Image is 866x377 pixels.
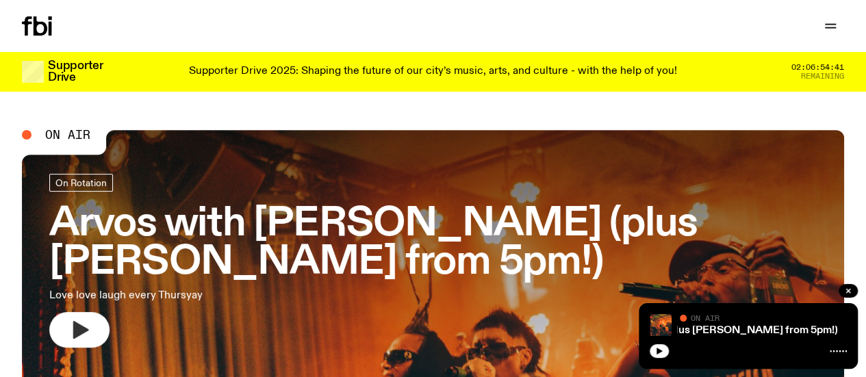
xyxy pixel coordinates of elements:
h3: Supporter Drive [48,60,103,83]
p: Supporter Drive 2025: Shaping the future of our city’s music, arts, and culture - with the help o... [189,66,677,78]
a: On Rotation [49,174,113,192]
p: Love love laugh every Thursyay [49,287,400,304]
span: 02:06:54:41 [791,64,844,71]
h3: Arvos with [PERSON_NAME] (plus [PERSON_NAME] from 5pm!) [49,205,817,282]
span: On Air [45,129,90,141]
a: Arvos with [PERSON_NAME] (plus [PERSON_NAME] from 5pm!)Love love laugh every Thursyay [49,174,817,348]
a: Arvos with [PERSON_NAME] (plus [PERSON_NAME] from 5pm!) [518,325,838,336]
span: On Rotation [55,178,107,188]
span: On Air [691,313,719,322]
span: Remaining [801,73,844,80]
